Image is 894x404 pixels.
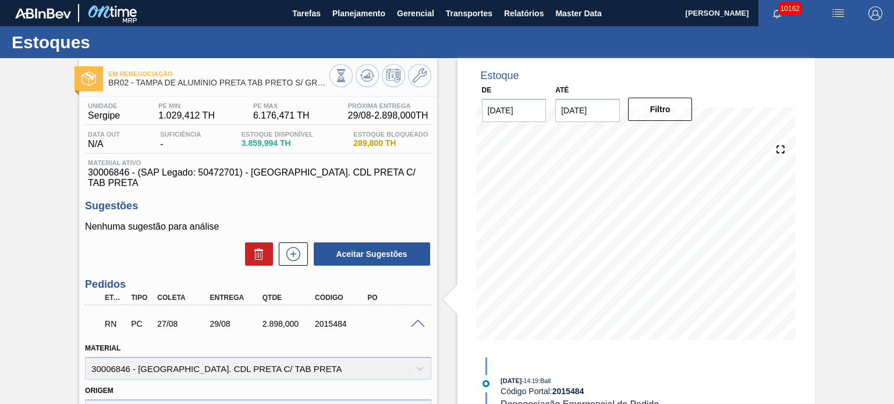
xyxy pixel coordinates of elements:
[312,294,370,302] div: Código
[356,64,379,87] button: Atualizar Gráfico
[364,294,422,302] div: PO
[85,221,431,232] p: Nenhuma sugestão para análise
[314,242,430,266] button: Aceitar Sugestões
[105,319,125,328] p: RN
[85,200,431,212] h3: Sugestões
[628,98,693,121] button: Filtro
[157,131,204,149] div: -
[555,6,601,20] span: Master Data
[108,70,329,77] span: Em renegociação
[108,78,329,87] span: BR02 - TAMPA DE ALUMÍNIO PRETA TAB PRETO S/ GRAVAÇÃO
[353,139,428,148] span: 289,800 TH
[329,64,353,87] button: Visão Geral dos Estoques
[446,6,492,20] span: Transportes
[482,99,547,122] input: dd/mm/yyyy
[128,319,154,328] div: Pedido de Compra
[778,2,802,15] span: 10162
[158,102,215,109] span: PE MIN
[239,242,273,266] div: Excluir Sugestões
[15,8,71,19] img: TNhmsLtSVTkK8tSr43FrP2fwEKptu5GPRR3wAAAABJRU5ErkJggg==
[253,110,310,121] span: 6.176,471 TH
[538,377,551,384] span: : Ball
[85,387,113,395] label: Origem
[555,99,620,122] input: dd/mm/yyyy
[868,6,882,20] img: Logout
[154,294,212,302] div: Coleta
[353,131,428,138] span: Estoque Bloqueado
[522,378,538,384] span: - 14:19
[253,102,310,109] span: PE MAX
[482,86,492,94] label: De
[88,159,428,166] span: Material ativo
[85,278,431,291] h3: Pedidos
[160,131,201,138] span: Suficiência
[348,110,428,121] span: 29/08 - 2.898,000 TH
[207,294,265,302] div: Entrega
[154,319,212,328] div: 27/08/2025
[397,6,434,20] span: Gerencial
[242,139,313,148] span: 3.859,994 TH
[292,6,321,20] span: Tarefas
[348,102,428,109] span: Próxima Entrega
[308,241,431,267] div: Aceitar Sugestões
[88,102,120,109] span: Unidade
[158,110,215,121] span: 1.029,412 TH
[555,86,569,94] label: Até
[85,344,120,352] label: Material
[88,131,120,138] span: Data out
[332,6,385,20] span: Planejamento
[207,319,265,328] div: 29/08/2025
[483,380,489,387] img: atual
[102,311,128,337] div: Em renegociação
[128,294,154,302] div: Tipo
[260,294,317,302] div: Qtde
[501,377,521,384] span: [DATE]
[12,35,218,49] h1: Estoques
[88,167,428,188] span: 30006846 - (SAP Legado: 50472701) - [GEOGRAPHIC_DATA]. CDL PRETA C/ TAB PRETA
[312,319,370,328] div: 2015484
[85,131,123,149] div: N/A
[758,5,796,22] button: Notificações
[504,6,544,20] span: Relatórios
[102,294,128,302] div: Etapa
[273,242,308,266] div: Nova sugestão
[242,131,313,138] span: Estoque Disponível
[552,387,584,396] strong: 2015484
[831,6,845,20] img: userActions
[501,387,777,396] div: Código Portal:
[81,71,96,86] img: Ícone
[481,70,519,82] div: Estoque
[408,64,431,87] button: Ir ao Master Data / Geral
[382,64,405,87] button: Programar Estoque
[88,110,120,121] span: Sergipe
[260,319,317,328] div: 2.898,000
